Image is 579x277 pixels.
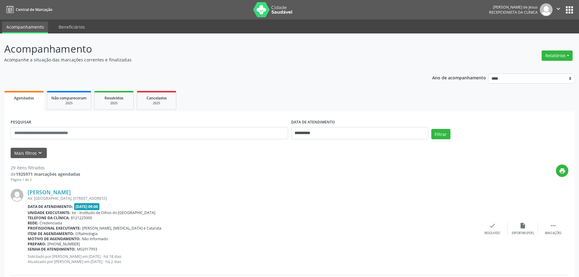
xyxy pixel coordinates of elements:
[291,118,335,127] label: DATA DE ATENDIMENTO
[28,254,477,264] p: Solicitado por [PERSON_NAME] em [DATE] - há 18 dias Atualizado por [PERSON_NAME] em [DATE] - há 2...
[82,226,161,231] span: [PERSON_NAME], [MEDICAL_DATA] e Catarata
[28,231,74,236] b: Item de agendamento:
[105,95,123,101] span: Resolvidos
[54,22,89,32] a: Beneficiários
[11,118,31,127] label: PESQUISAR
[74,203,100,210] span: [DATE] 09:00
[431,129,450,139] button: Filtrar
[71,215,92,220] span: 8121225000
[553,3,564,16] button: 
[40,220,62,226] span: Credenciada
[489,5,538,10] div: [PERSON_NAME] de Jesus
[550,222,557,229] i: 
[28,215,70,220] b: Telefone da clínica:
[4,41,404,57] p: Acompanhamento
[146,95,167,101] span: Cancelados
[556,164,568,177] button: print
[28,220,38,226] b: Rede:
[11,148,47,158] button: Mais filtroskeyboard_arrow_down
[545,231,561,235] div: Mais ações
[28,226,81,231] b: Profissional executante:
[77,247,97,252] span: M02917993
[519,222,526,229] i: insert_drive_file
[28,210,71,215] b: Unidade executante:
[72,210,155,215] span: Ior - Institudo de Olhos do [GEOGRAPHIC_DATA]
[489,10,538,15] span: Recepcionista da clínica
[432,74,486,81] p: Ano de acompanhamento
[14,95,34,101] span: Agendados
[11,164,80,171] div: 29 itens filtrados
[28,247,76,252] b: Senha de atendimento:
[16,7,52,12] span: Central de Marcação
[484,231,500,235] div: Resolvido
[4,5,52,15] a: Central de Marcação
[28,236,81,241] b: Motivo de agendamento:
[512,231,534,235] div: Exportar (PDF)
[540,3,553,16] img: img
[555,5,562,12] i: 
[28,241,46,247] b: Preparo:
[75,231,98,236] span: Oftalmologia
[11,177,80,182] div: Página 1 de 2
[2,22,48,33] a: Acompanhamento
[11,171,80,177] div: de
[82,236,108,241] span: Não informado
[51,101,87,106] div: 2025
[51,95,87,101] span: Não compareceram
[47,241,80,247] span: [PHONE_NUMBER]
[37,150,43,156] i: keyboard_arrow_down
[542,50,573,61] button: Relatórios
[489,222,496,229] i: check
[559,168,566,174] i: print
[28,196,477,201] div: AV. [GEOGRAPHIC_DATA], [STREET_ADDRESS]
[564,5,575,15] button: apps
[28,189,71,196] a: [PERSON_NAME]
[141,101,172,106] div: 2025
[16,171,80,177] strong: 1925971 marcações agendadas
[28,204,73,209] b: Data de atendimento:
[99,101,129,106] div: 2025
[4,57,404,63] p: Acompanhe a situação das marcações correntes e finalizadas
[11,189,23,202] img: img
